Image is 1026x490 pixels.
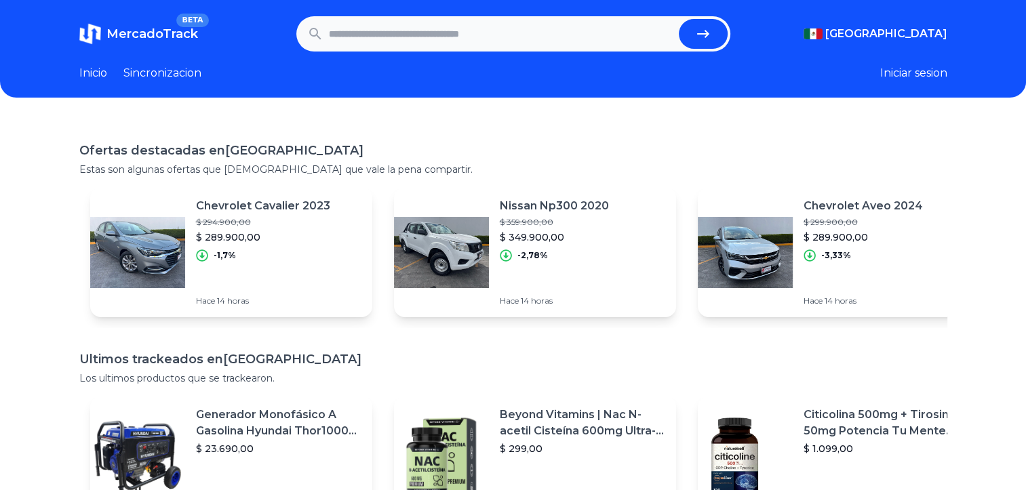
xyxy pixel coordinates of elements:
[517,250,548,261] p: -2,78%
[804,230,923,244] p: $ 289.900,00
[804,295,923,306] p: Hace 14 horas
[500,407,665,439] p: Beyond Vitamins | Nac N-acetil Cisteína 600mg Ultra-premium Con Inulina De Agave (prebiótico Natu...
[79,350,947,369] h1: Ultimos trackeados en [GEOGRAPHIC_DATA]
[79,141,947,160] h1: Ofertas destacadas en [GEOGRAPHIC_DATA]
[79,23,198,45] a: MercadoTrackBETA
[196,230,330,244] p: $ 289.900,00
[196,198,330,214] p: Chevrolet Cavalier 2023
[500,295,609,306] p: Hace 14 horas
[880,65,947,81] button: Iniciar sesion
[698,187,980,317] a: Featured imageChevrolet Aveo 2024$ 299.900,00$ 289.900,00-3,33%Hace 14 horas
[196,442,361,455] p: $ 23.690,00
[123,65,201,81] a: Sincronizacion
[176,14,208,27] span: BETA
[698,205,793,300] img: Featured image
[196,407,361,439] p: Generador Monofásico A Gasolina Hyundai Thor10000 P 11.5 Kw
[79,65,107,81] a: Inicio
[500,217,609,228] p: $ 359.900,00
[804,28,823,39] img: Mexico
[500,198,609,214] p: Nissan Np300 2020
[90,205,185,300] img: Featured image
[214,250,236,261] p: -1,7%
[394,187,676,317] a: Featured imageNissan Np300 2020$ 359.900,00$ 349.900,00-2,78%Hace 14 horas
[500,442,665,455] p: $ 299,00
[196,217,330,228] p: $ 294.900,00
[825,26,947,42] span: [GEOGRAPHIC_DATA]
[804,198,923,214] p: Chevrolet Aveo 2024
[804,26,947,42] button: [GEOGRAPHIC_DATA]
[79,371,947,385] p: Los ultimos productos que se trackearon.
[804,407,969,439] p: Citicolina 500mg + Tirosina 50mg Potencia Tu Mente (120caps) Sabor Sin Sabor
[821,250,851,261] p: -3,33%
[79,163,947,176] p: Estas son algunas ofertas que [DEMOGRAPHIC_DATA] que vale la pena compartir.
[804,217,923,228] p: $ 299.900,00
[196,295,330,306] p: Hace 14 horas
[500,230,609,244] p: $ 349.900,00
[394,205,489,300] img: Featured image
[79,23,101,45] img: MercadoTrack
[804,442,969,455] p: $ 1.099,00
[106,26,198,41] span: MercadoTrack
[90,187,372,317] a: Featured imageChevrolet Cavalier 2023$ 294.900,00$ 289.900,00-1,7%Hace 14 horas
